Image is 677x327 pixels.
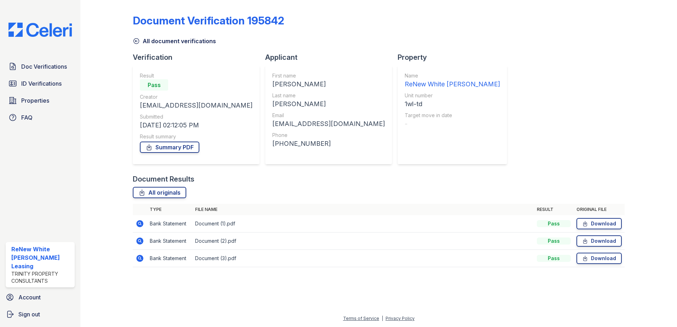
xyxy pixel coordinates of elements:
a: All document verifications [133,37,216,45]
a: Name ReNew White [PERSON_NAME] [405,72,500,89]
a: Summary PDF [140,142,199,153]
div: Pass [140,79,168,91]
span: Doc Verifications [21,62,67,71]
div: ReNew White [PERSON_NAME] [405,79,500,89]
div: Result summary [140,133,252,140]
td: Bank Statement [147,215,192,233]
div: First name [272,72,385,79]
th: File name [192,204,534,215]
span: FAQ [21,113,33,122]
a: FAQ [6,110,75,125]
div: Verification [133,52,265,62]
div: [PHONE_NUMBER] [272,139,385,149]
a: Account [3,290,78,304]
div: [PERSON_NAME] [272,99,385,109]
div: Pass [537,237,571,245]
td: Bank Statement [147,250,192,267]
span: ID Verifications [21,79,62,88]
div: Property [398,52,513,62]
div: Document Verification 195842 [133,14,284,27]
th: Original file [574,204,625,215]
a: Terms of Service [343,316,379,321]
img: CE_Logo_Blue-a8612792a0a2168367f1c8372b55b34899dd931a85d93a1a3d3e32e68fde9ad4.png [3,23,78,37]
a: Privacy Policy [386,316,415,321]
a: Doc Verifications [6,59,75,74]
div: | [382,316,383,321]
div: Phone [272,132,385,139]
div: Creator [140,93,252,101]
a: Download [576,253,622,264]
span: Properties [21,96,49,105]
div: Result [140,72,252,79]
div: [EMAIL_ADDRESS][DOMAIN_NAME] [272,119,385,129]
div: Pass [537,220,571,227]
div: Unit number [405,92,500,99]
th: Type [147,204,192,215]
span: Account [18,293,41,302]
a: Download [576,218,622,229]
div: Pass [537,255,571,262]
div: [PERSON_NAME] [272,79,385,89]
td: Document (1).pdf [192,215,534,233]
th: Result [534,204,574,215]
td: Bank Statement [147,233,192,250]
div: Last name [272,92,385,99]
a: All originals [133,187,186,198]
a: Properties [6,93,75,108]
a: Download [576,235,622,247]
div: 1wl-td [405,99,500,109]
div: - [405,119,500,129]
div: Email [272,112,385,119]
div: ReNew White [PERSON_NAME] Leasing [11,245,72,270]
span: Sign out [18,310,40,319]
div: Submitted [140,113,252,120]
a: ID Verifications [6,76,75,91]
div: Applicant [265,52,398,62]
div: Trinity Property Consultants [11,270,72,285]
div: [DATE] 02:12:05 PM [140,120,252,130]
div: Name [405,72,500,79]
td: Document (3).pdf [192,250,534,267]
a: Sign out [3,307,78,321]
div: Target move in date [405,112,500,119]
div: [EMAIL_ADDRESS][DOMAIN_NAME] [140,101,252,110]
td: Document (2).pdf [192,233,534,250]
div: Document Results [133,174,194,184]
